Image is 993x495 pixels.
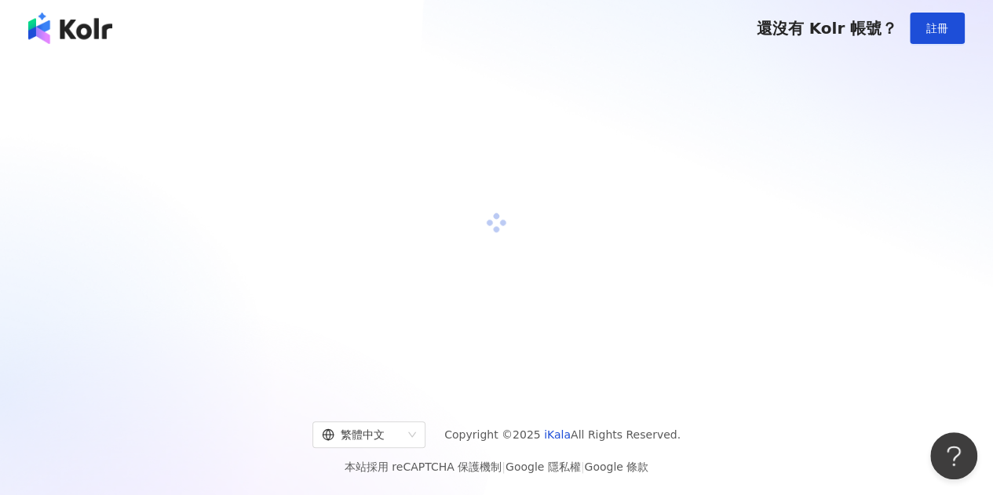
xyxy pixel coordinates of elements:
span: 本站採用 reCAPTCHA 保護機制 [345,457,648,476]
a: iKala [544,428,571,441]
span: Copyright © 2025 All Rights Reserved. [444,425,681,444]
img: logo [28,13,112,44]
span: 註冊 [926,22,948,35]
div: 繁體中文 [322,422,402,447]
iframe: Help Scout Beacon - Open [930,432,977,479]
button: 註冊 [910,13,965,44]
a: Google 隱私權 [506,460,581,473]
span: | [581,460,585,473]
span: | [502,460,506,473]
span: 還沒有 Kolr 帳號？ [756,19,897,38]
a: Google 條款 [584,460,648,473]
